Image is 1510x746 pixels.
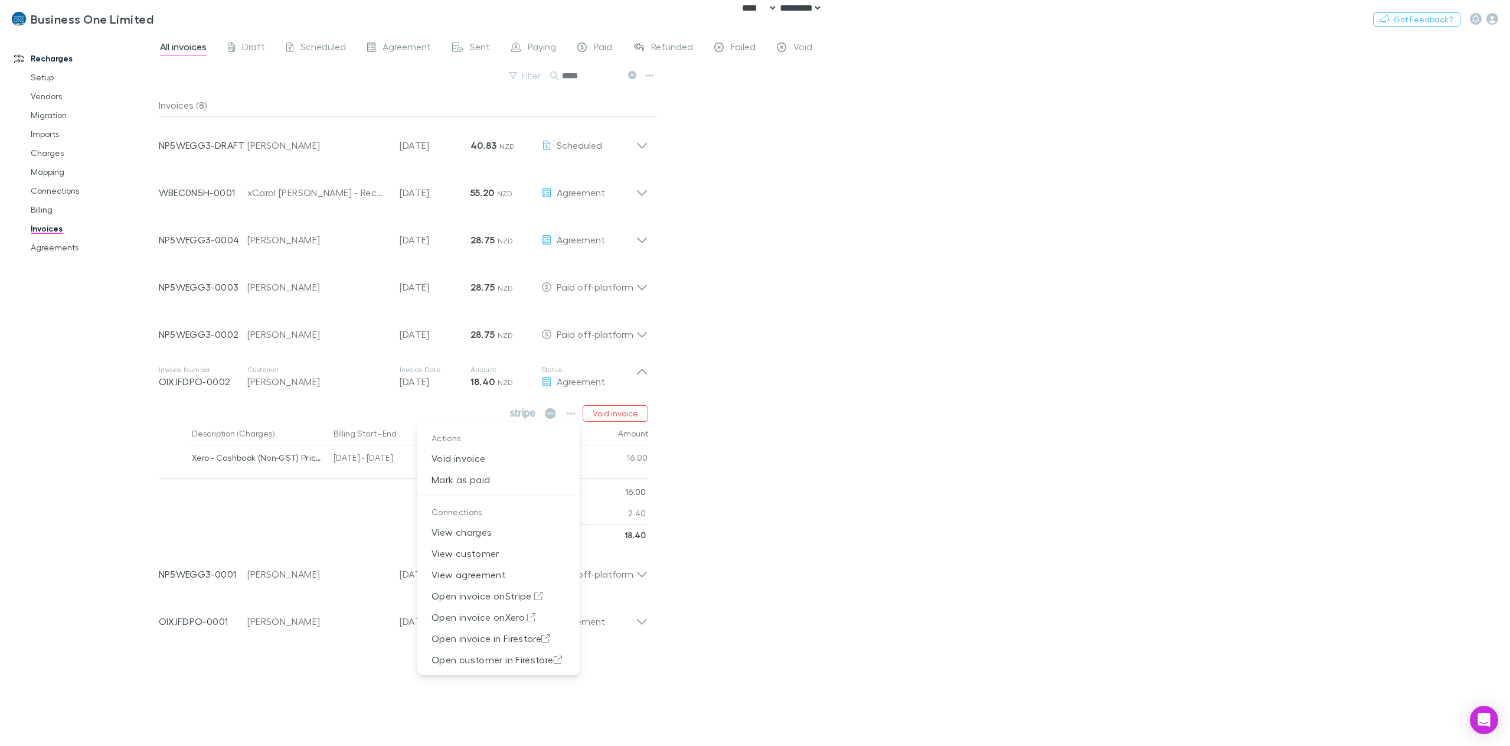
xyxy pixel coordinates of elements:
p: Void invoice [417,448,580,469]
p: Actions [417,426,580,448]
a: View agreement [417,564,580,585]
div: Open Intercom Messenger [1470,706,1498,734]
p: Connections [417,500,580,522]
p: Open invoice on Stripe [417,585,580,607]
a: Open invoice onXero [417,607,580,628]
a: View charges [417,522,580,543]
a: View customer [417,543,580,564]
a: Open invoice in Firestore [417,628,580,649]
a: Open customer in Firestore [417,649,580,670]
p: Open invoice on Xero [417,607,580,628]
a: Open invoice onStripe [417,585,580,607]
p: Mark as paid [417,469,580,490]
